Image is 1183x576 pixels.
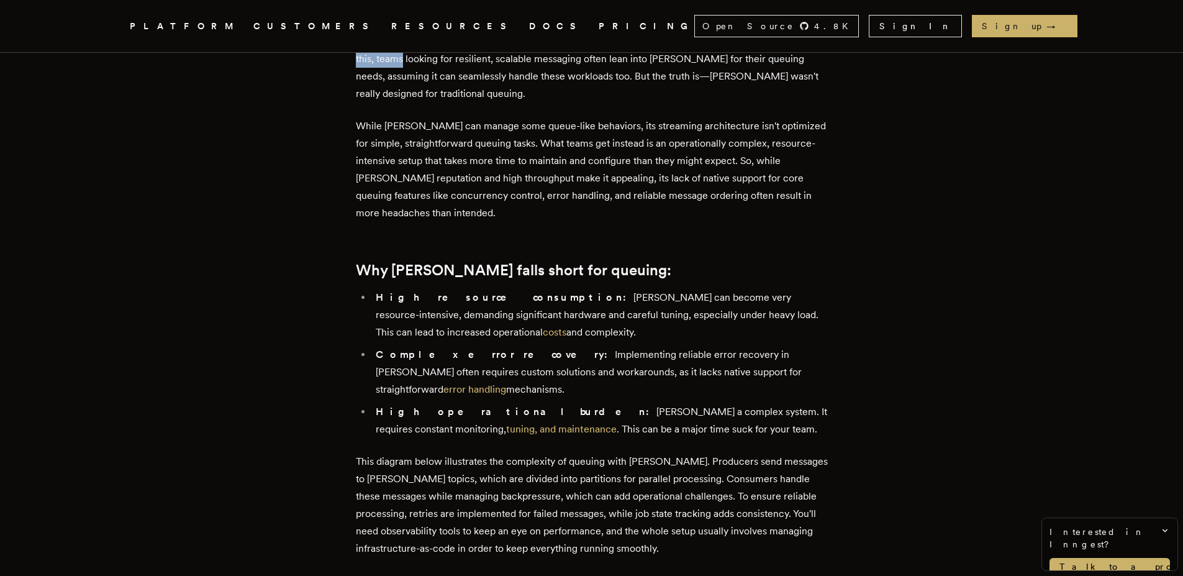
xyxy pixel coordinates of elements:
span: 4.8 K [814,20,856,32]
a: PRICING [599,19,694,34]
li: [PERSON_NAME] a complex system. It requires constant monitoring, . This can be a major time suck ... [372,403,828,438]
span: Open Source [702,20,794,32]
a: tuning, and maintenance [506,423,617,435]
span: Interested in Inngest? [1049,526,1170,551]
span: → [1046,20,1067,32]
strong: High resource consumption: [376,291,633,303]
p: While [PERSON_NAME] can manage some queue-like behaviors, its streaming architecture isn't optimi... [356,117,828,222]
strong: High operational burden: [376,406,656,418]
a: Sign In [869,15,962,37]
p: [PERSON_NAME] is a common choice for distributed streaming, powering everything from event-driven... [356,16,828,103]
a: costs [543,326,566,338]
strong: Complex error recovery: [376,349,615,360]
button: PLATFORM [130,19,238,34]
a: error handling [443,383,506,395]
li: Implementing reliable error recovery in [PERSON_NAME] often requires custom solutions and workaro... [372,346,828,398]
p: This diagram below illustrates the complexity of queuing with [PERSON_NAME]. Producers send messa... [356,453,828,557]
a: Talk to a product expert [1049,558,1170,575]
a: DOCS [529,19,584,34]
button: RESOURCES [391,19,514,34]
li: [PERSON_NAME] can become very resource-intensive, demanding significant hardware and careful tuni... [372,289,828,341]
h2: Why [PERSON_NAME] falls short for queuing: [356,262,828,279]
a: Sign up [972,15,1077,37]
a: CUSTOMERS [253,19,376,34]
